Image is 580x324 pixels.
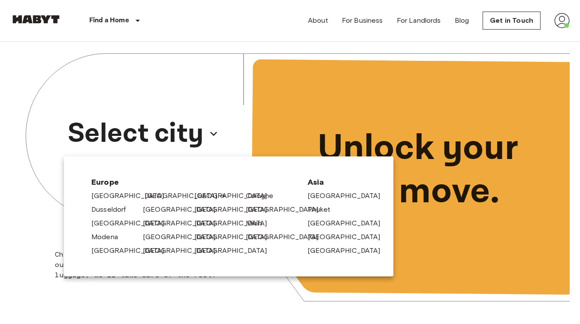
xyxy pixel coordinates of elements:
a: Phuket [308,204,339,215]
a: [GEOGRAPHIC_DATA] [194,191,276,201]
a: [GEOGRAPHIC_DATA] [308,246,389,256]
a: [GEOGRAPHIC_DATA] [308,232,389,242]
a: Modena [91,232,127,242]
a: [GEOGRAPHIC_DATA] [246,232,327,242]
a: [GEOGRAPHIC_DATA] [91,218,173,228]
a: [GEOGRAPHIC_DATA] [308,218,389,228]
a: Cologne [246,191,282,201]
a: [GEOGRAPHIC_DATA] [91,191,173,201]
a: [GEOGRAPHIC_DATA] [143,218,224,228]
a: Milan [246,218,271,228]
a: [GEOGRAPHIC_DATA] [194,246,276,256]
a: [GEOGRAPHIC_DATA] [194,218,276,228]
a: [GEOGRAPHIC_DATA] [143,232,224,242]
a: [GEOGRAPHIC_DATA] [246,204,327,215]
a: [GEOGRAPHIC_DATA] [143,246,224,256]
a: [GEOGRAPHIC_DATA] [308,191,389,201]
span: Europe [91,177,294,187]
a: [GEOGRAPHIC_DATA] [194,204,276,215]
a: [GEOGRAPHIC_DATA] [143,204,224,215]
a: [GEOGRAPHIC_DATA] [194,232,276,242]
a: Dusseldorf [91,204,135,215]
a: [GEOGRAPHIC_DATA] [145,191,226,201]
a: [GEOGRAPHIC_DATA] [91,246,173,256]
span: Asia [308,177,366,187]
